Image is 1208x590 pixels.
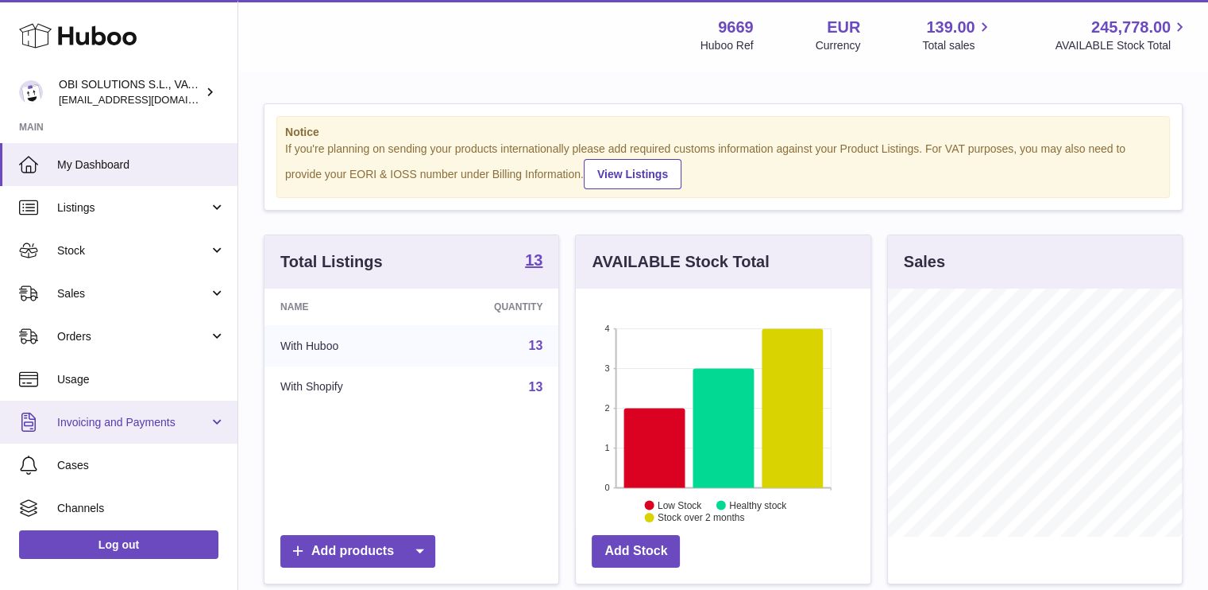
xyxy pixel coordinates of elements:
text: Healthy stock [729,499,787,510]
span: My Dashboard [57,157,226,173]
a: 13 [529,339,543,352]
span: Invoicing and Payments [57,415,209,430]
td: With Huboo [264,325,423,367]
a: Log out [19,530,218,559]
h3: Total Listings [280,251,383,273]
span: Cases [57,458,226,473]
strong: 9669 [718,17,754,38]
text: 2 [605,403,610,413]
span: Stock [57,243,209,258]
span: AVAILABLE Stock Total [1055,38,1189,53]
div: If you're planning on sending your products internationally please add required customs informati... [285,142,1161,189]
a: Add products [280,535,435,568]
text: 4 [605,324,610,333]
a: 139.00 Total sales [922,17,993,53]
a: Add Stock [592,535,680,568]
td: With Shopify [264,367,423,408]
span: Listings [57,200,209,215]
span: 139.00 [926,17,975,38]
span: Orders [57,329,209,344]
a: 13 [529,380,543,394]
a: View Listings [584,159,681,189]
h3: AVAILABLE Stock Total [592,251,769,273]
span: Sales [57,286,209,301]
text: 1 [605,443,610,452]
strong: Notice [285,125,1161,140]
text: Low Stock [658,499,702,510]
span: Total sales [922,38,993,53]
strong: EUR [827,17,860,38]
strong: 13 [525,252,542,268]
a: 13 [525,252,542,271]
h3: Sales [904,251,945,273]
a: 245,778.00 AVAILABLE Stock Total [1055,17,1189,53]
div: Huboo Ref [700,38,754,53]
span: 245,778.00 [1091,17,1171,38]
text: 0 [605,483,610,492]
th: Name [264,289,423,325]
span: Usage [57,372,226,387]
div: Currency [816,38,861,53]
span: Channels [57,501,226,516]
text: Stock over 2 months [658,512,744,523]
span: [EMAIL_ADDRESS][DOMAIN_NAME] [59,93,233,106]
th: Quantity [423,289,559,325]
img: hello@myobistore.com [19,80,43,104]
div: OBI SOLUTIONS S.L., VAT: B70911078 [59,77,202,107]
text: 3 [605,363,610,373]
